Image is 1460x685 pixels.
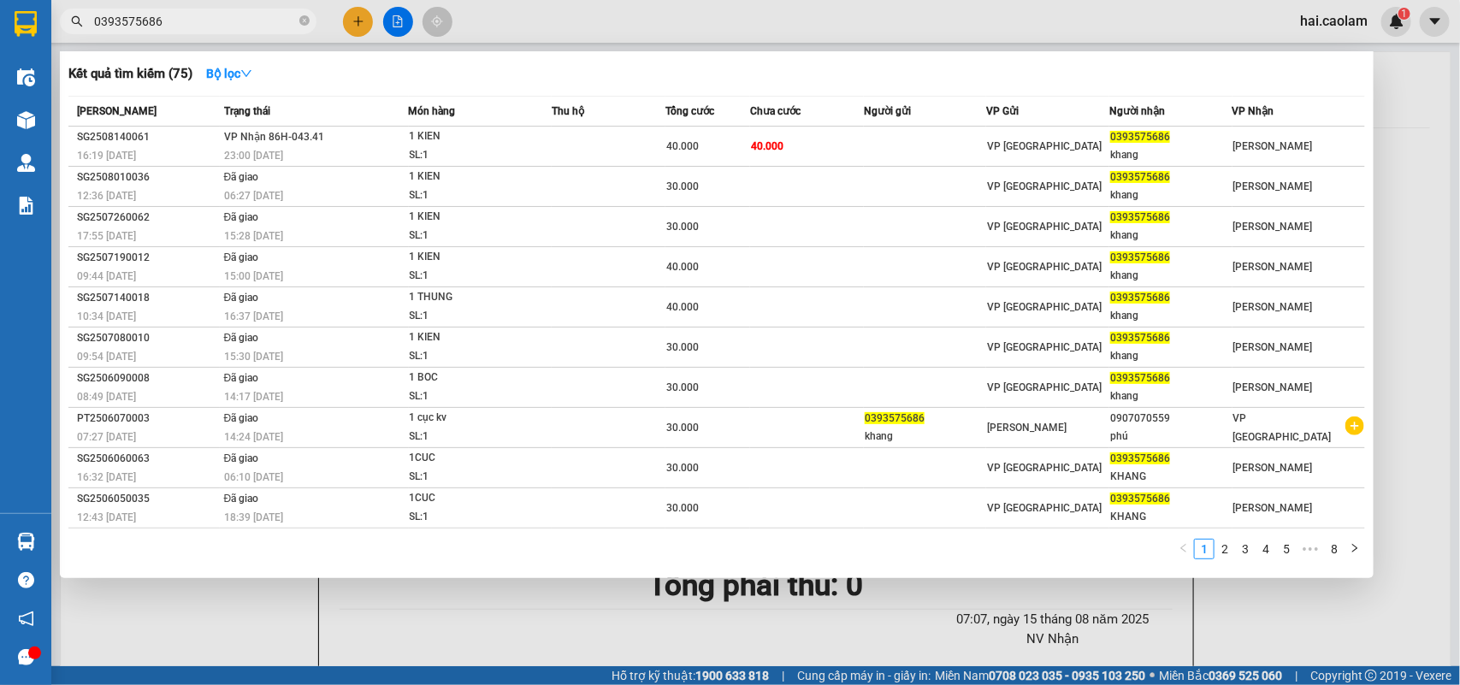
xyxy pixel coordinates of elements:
div: SL: 1 [410,227,538,245]
span: 0393575686 [1110,211,1170,223]
span: close-circle [299,15,310,26]
div: SG2506050035 [77,490,219,508]
span: 40.000 [666,301,699,313]
input: Tìm tên, số ĐT hoặc mã đơn [94,12,296,31]
a: 5 [1277,540,1296,558]
span: 06:10 [DATE] [224,471,283,483]
span: 09:54 [DATE] [77,351,136,363]
img: solution-icon [17,197,35,215]
div: 0907070559 [1110,410,1232,428]
div: 1 BOC [410,369,538,387]
span: 30.000 [666,381,699,393]
span: VP [GEOGRAPHIC_DATA] [987,261,1102,273]
span: [PERSON_NAME] [1233,502,1313,514]
div: KHANG [1110,468,1232,486]
div: khang [865,428,986,446]
div: 1 KIEN [410,127,538,146]
span: 0393575686 [865,412,925,424]
span: VP [GEOGRAPHIC_DATA] [987,221,1102,233]
span: 0393575686 [1110,493,1170,505]
span: Món hàng [409,105,456,117]
li: Previous Page [1173,539,1194,559]
button: left [1173,539,1194,559]
h3: Kết quả tìm kiếm ( 75 ) [68,65,192,83]
li: 8 [1324,539,1345,559]
span: [PERSON_NAME] [1233,180,1313,192]
span: question-circle [18,572,34,588]
span: 30.000 [666,422,699,434]
span: 09:44 [DATE] [77,270,136,282]
div: SL: 1 [410,387,538,406]
span: 14:24 [DATE] [224,431,283,443]
a: 4 [1256,540,1275,558]
span: 18:39 [DATE] [224,511,283,523]
div: SG2508140061 [77,128,219,146]
div: 1CUC [410,449,538,468]
span: 17:55 [DATE] [77,230,136,242]
div: 1CUC [410,489,538,508]
li: 4 [1256,539,1276,559]
span: VP [GEOGRAPHIC_DATA] [987,341,1102,353]
span: VP Nhận 86H-043.41 [224,131,324,143]
span: notification [18,611,34,627]
div: SL: 1 [410,347,538,366]
span: VP [GEOGRAPHIC_DATA] [987,180,1102,192]
img: logo.jpg [186,21,227,62]
div: SL: 1 [410,428,538,446]
span: 07:27 [DATE] [77,431,136,443]
span: [PERSON_NAME] [77,105,157,117]
span: 10:34 [DATE] [77,310,136,322]
div: khang [1110,146,1232,164]
div: SL: 1 [410,468,538,487]
span: Đã giao [224,372,259,384]
span: VP Nhận [1232,105,1274,117]
div: khang [1110,387,1232,405]
li: 3 [1235,539,1256,559]
span: VP Gửi [986,105,1019,117]
span: [PERSON_NAME] [1233,301,1313,313]
span: 0393575686 [1110,452,1170,464]
span: 0393575686 [1110,251,1170,263]
li: Next 5 Pages [1297,539,1324,559]
span: 14:17 [DATE] [224,391,283,403]
span: 30.000 [666,462,699,474]
span: right [1350,543,1360,553]
img: logo-vxr [15,11,37,37]
span: close-circle [299,14,310,30]
span: 0393575686 [1110,292,1170,304]
span: 0393575686 [1110,372,1170,384]
span: 15:30 [DATE] [224,351,283,363]
span: Trạng thái [224,105,270,117]
span: 16:37 [DATE] [224,310,283,322]
img: warehouse-icon [17,68,35,86]
li: (c) 2017 [144,81,235,103]
span: 30.000 [666,341,699,353]
span: 16:32 [DATE] [77,471,136,483]
div: SG2507260062 [77,209,219,227]
span: 15:00 [DATE] [224,270,283,282]
span: Chưa cước [750,105,801,117]
span: 0393575686 [1110,332,1170,344]
a: 3 [1236,540,1255,558]
span: [PERSON_NAME] [1233,381,1313,393]
div: SG2507080010 [77,329,219,347]
div: phú [1110,428,1232,446]
span: [PERSON_NAME] [1233,261,1313,273]
div: SG2506060063 [77,450,219,468]
span: 08:49 [DATE] [77,391,136,403]
span: 15:28 [DATE] [224,230,283,242]
span: 0393575686 [1110,131,1170,143]
div: KHANG [1110,508,1232,526]
span: ••• [1297,539,1324,559]
span: Người gửi [864,105,911,117]
span: 12:43 [DATE] [77,511,136,523]
span: VP [GEOGRAPHIC_DATA] [987,140,1102,152]
img: warehouse-icon [17,533,35,551]
span: Tổng cước [665,105,714,117]
span: 23:00 [DATE] [224,150,283,162]
div: SL: 1 [410,146,538,165]
div: khang [1110,307,1232,325]
li: 2 [1215,539,1235,559]
span: 0393575686 [1110,171,1170,183]
div: 1 KIEN [410,248,538,267]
